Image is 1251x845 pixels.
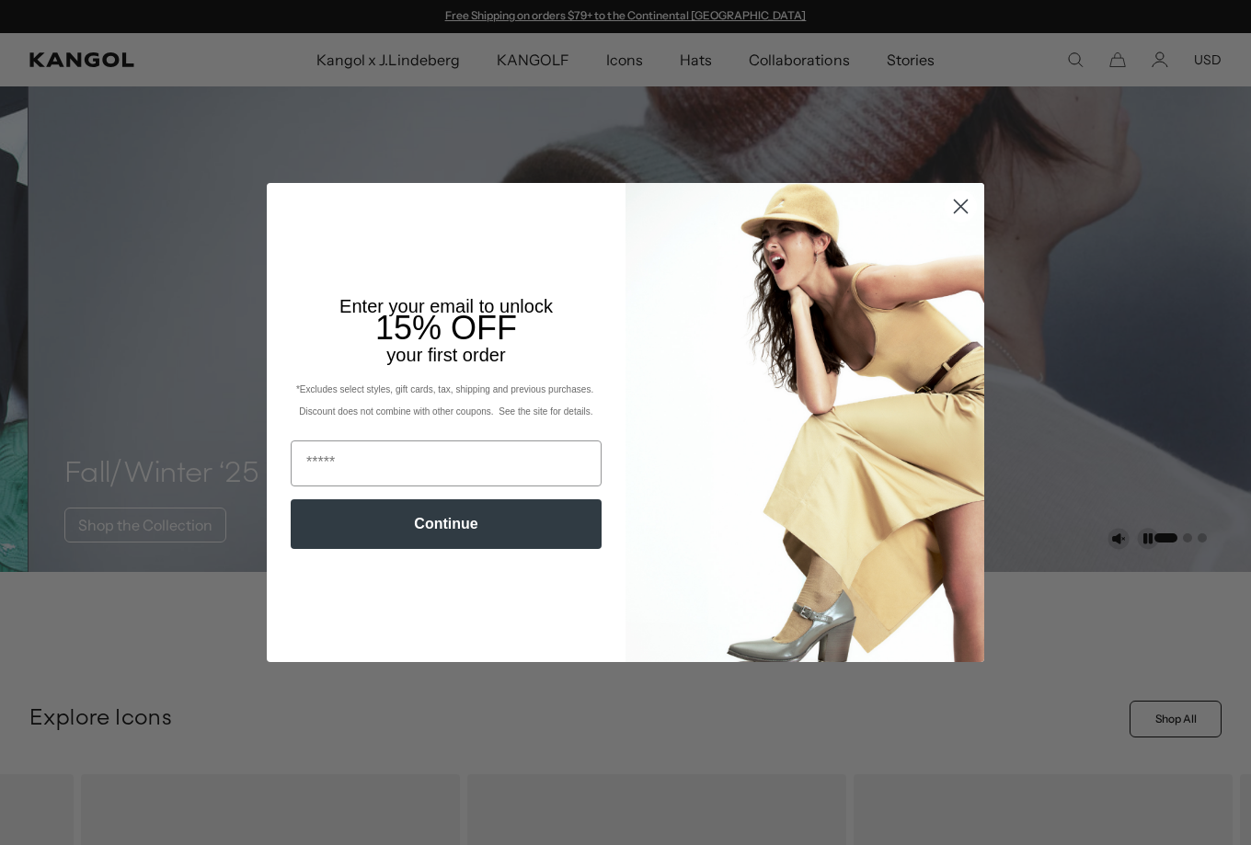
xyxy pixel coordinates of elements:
img: 93be19ad-e773-4382-80b9-c9d740c9197f.jpeg [625,183,984,661]
span: 15% OFF [375,309,517,347]
span: Enter your email to unlock [339,296,553,316]
button: Close dialog [945,190,977,223]
span: your first order [386,345,505,365]
input: Email [291,440,602,486]
span: *Excludes select styles, gift cards, tax, shipping and previous purchases. Discount does not comb... [296,384,596,417]
button: Continue [291,499,602,549]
